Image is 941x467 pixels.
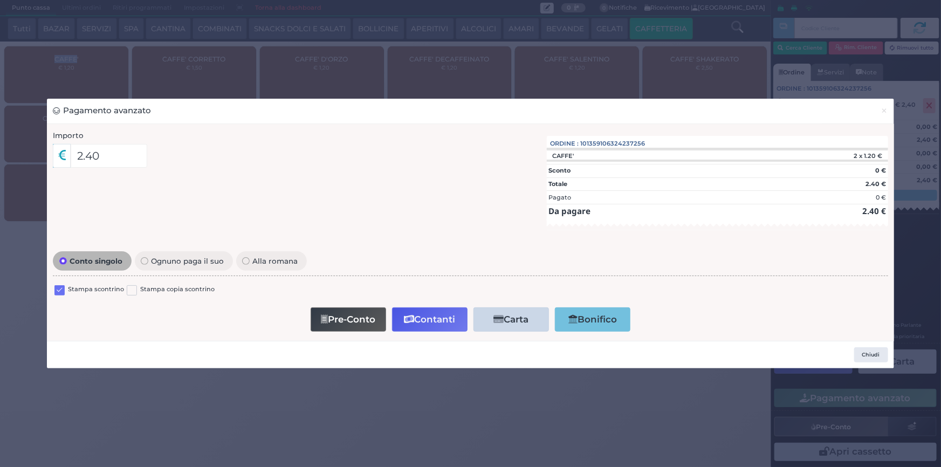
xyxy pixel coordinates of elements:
span: 101359106324237256 [581,139,645,148]
label: Stampa scontrino [68,285,124,295]
strong: Da pagare [548,205,590,216]
div: 0 € [876,193,886,202]
div: Pagato [548,193,571,202]
strong: 0 € [875,167,886,174]
button: Pre-Conto [311,307,386,332]
h3: Pagamento avanzato [53,105,151,117]
strong: Sconto [548,167,571,174]
strong: 2.40 € [862,205,886,216]
span: Ordine : [551,139,579,148]
strong: Totale [548,180,567,188]
span: Conto singolo [67,257,126,265]
strong: 2.40 € [866,180,886,188]
label: Importo [53,130,84,141]
span: Ognuno paga il suo [148,257,227,265]
button: Chiudi [854,347,888,362]
span: Alla romana [250,257,301,265]
button: Bonifico [555,307,630,332]
label: Stampa copia scontrino [140,285,215,295]
span: × [881,105,888,116]
input: Es. 30.99 [71,144,148,168]
div: CAFFE' [547,152,580,160]
button: Contanti [392,307,468,332]
div: 2 x 1.20 € [802,152,888,160]
button: Carta [473,307,549,332]
button: Chiudi [875,99,894,123]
